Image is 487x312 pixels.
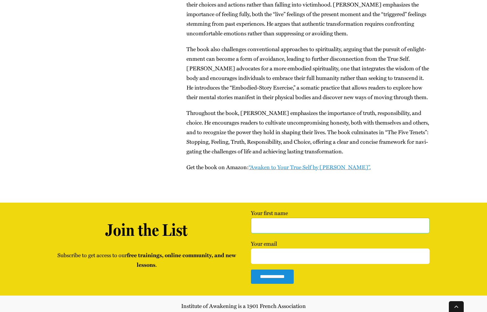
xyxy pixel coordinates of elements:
p: The book also chal­lenges con­ven­tion­al approach­es to spir­i­tu­al­i­ty, argu­ing that the pur... [186,44,430,102]
p: Get the book on Ama­zon: [186,162,430,172]
a: “Awak­en to Your True Self by [PERSON_NAME]”. [249,163,371,171]
input: Your first name [251,218,430,233]
h2: Join the List [57,220,236,240]
form: Contact form [251,208,430,283]
label: Your first name [251,209,430,229]
label: Your email [251,239,430,259]
p: Through­out the book, [PERSON_NAME] empha­sizes the impor­tance of truth, respon­si­bil­i­ty, and... [186,108,430,156]
strong: free train­ings, online com­mu­ni­ty, and new lessons [127,251,236,269]
p: Sub­scribe to get access to our . [57,250,236,270]
input: Your email [251,248,430,264]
